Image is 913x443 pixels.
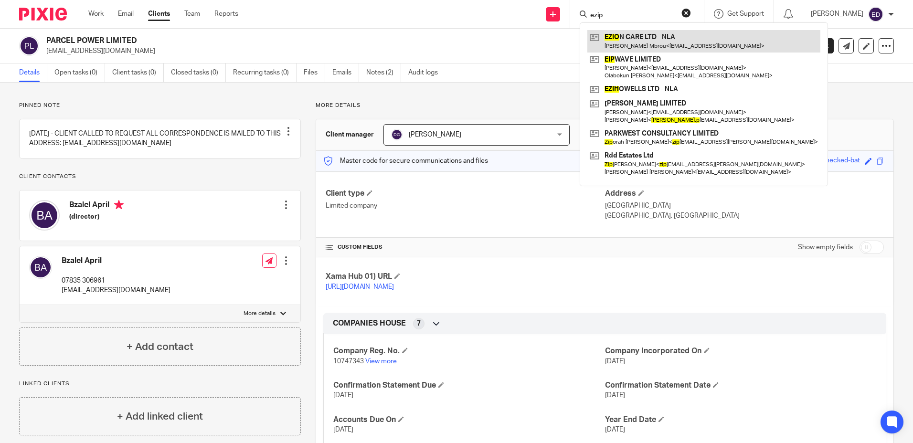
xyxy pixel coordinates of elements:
input: Search [589,11,675,20]
p: More details [316,102,894,109]
a: Reports [214,9,238,19]
span: [DATE] [333,392,353,399]
h2: PARCEL POWER LIMITED [46,36,620,46]
h4: Address [605,189,884,199]
img: svg%3E [391,129,403,140]
h4: Accounts Due On [333,415,605,425]
span: 10747343 [333,358,364,365]
a: [URL][DOMAIN_NAME] [326,284,394,290]
p: [EMAIL_ADDRESS][DOMAIN_NAME] [46,46,764,56]
a: Notes (2) [366,63,401,82]
p: Linked clients [19,380,301,388]
a: Closed tasks (0) [171,63,226,82]
span: COMPANIES HOUSE [333,318,406,328]
a: View more [365,358,397,365]
label: Show empty fields [798,243,853,252]
span: [DATE] [605,358,625,365]
a: Audit logs [408,63,445,82]
p: [GEOGRAPHIC_DATA], [GEOGRAPHIC_DATA] [605,211,884,221]
p: More details [244,310,276,317]
a: Details [19,63,47,82]
h4: Year End Date [605,415,876,425]
a: Files [304,63,325,82]
img: svg%3E [29,200,60,231]
a: Open tasks (0) [54,63,105,82]
h3: Client manager [326,130,374,139]
button: Clear [681,8,691,18]
h4: Client type [326,189,605,199]
p: Master code for secure communications and files [323,156,488,166]
a: Team [184,9,200,19]
img: svg%3E [19,36,39,56]
img: svg%3E [868,7,883,22]
span: [PERSON_NAME] [409,131,461,138]
p: [PERSON_NAME] [811,9,863,19]
h4: Xama Hub 01) URL [326,272,605,282]
span: 7 [417,319,421,328]
h4: Company Incorporated On [605,346,876,356]
a: Work [88,9,104,19]
a: Recurring tasks (0) [233,63,297,82]
h4: + Add linked client [117,409,203,424]
h4: Bzalel April [62,256,170,266]
p: 07835 306961 [62,276,170,285]
a: Email [118,9,134,19]
span: [DATE] [605,392,625,399]
p: Pinned note [19,102,301,109]
i: Primary [114,200,124,210]
a: Client tasks (0) [112,63,164,82]
h4: Confirmation Statement Date [605,380,876,390]
p: Limited company [326,201,605,211]
img: Pixie [19,8,67,21]
a: Emails [332,63,359,82]
p: [EMAIL_ADDRESS][DOMAIN_NAME] [62,285,170,295]
h4: Confirmation Statement Due [333,380,605,390]
h4: Bzalel April [69,200,124,212]
img: svg%3E [29,256,52,279]
span: [DATE] [605,426,625,433]
span: Get Support [727,11,764,17]
h5: (director) [69,212,124,221]
p: [GEOGRAPHIC_DATA] [605,201,884,211]
span: [DATE] [333,426,353,433]
h4: + Add contact [127,339,193,354]
p: Client contacts [19,173,301,180]
h4: CUSTOM FIELDS [326,243,605,251]
h4: Company Reg. No. [333,346,605,356]
a: Clients [148,9,170,19]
